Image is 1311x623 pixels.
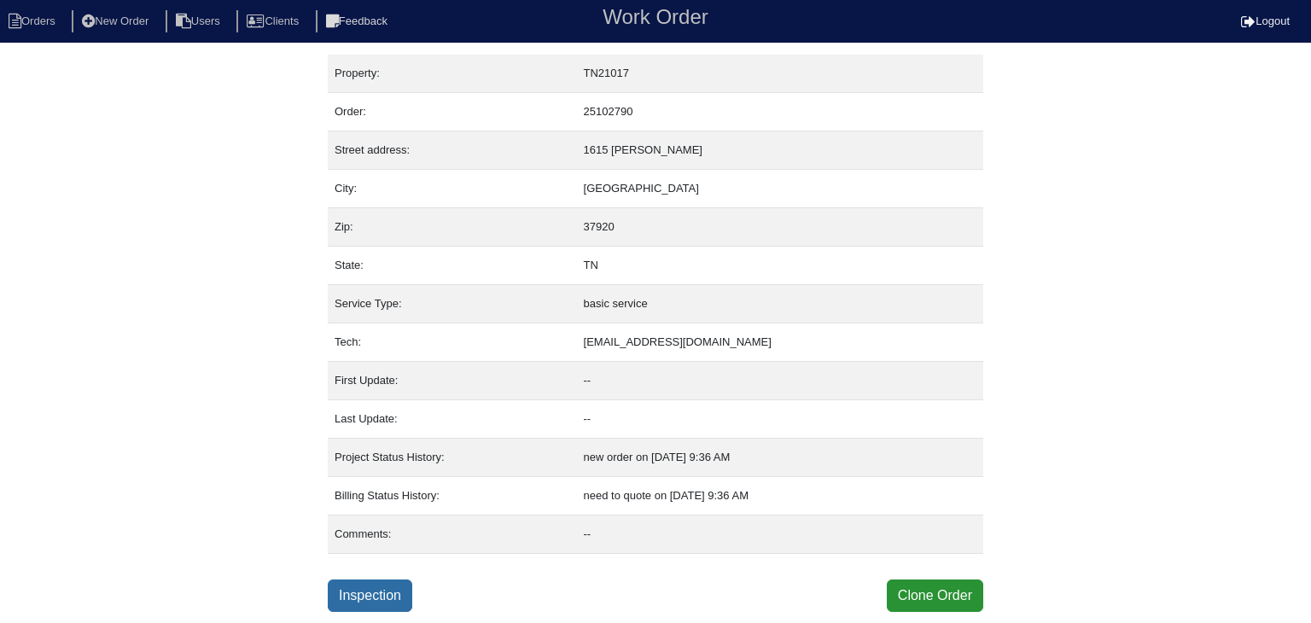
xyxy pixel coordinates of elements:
[577,247,983,285] td: TN
[328,93,577,131] td: Order:
[577,362,983,400] td: --
[577,515,983,554] td: --
[577,285,983,323] td: basic service
[577,55,983,93] td: TN21017
[328,285,577,323] td: Service Type:
[316,10,401,33] li: Feedback
[72,10,162,33] li: New Order
[166,10,234,33] li: Users
[577,323,983,362] td: [EMAIL_ADDRESS][DOMAIN_NAME]
[1241,15,1290,27] a: Logout
[328,362,577,400] td: First Update:
[328,477,577,515] td: Billing Status History:
[584,445,976,469] div: new order on [DATE] 9:36 AM
[577,131,983,170] td: 1615 [PERSON_NAME]
[577,208,983,247] td: 37920
[328,170,577,208] td: City:
[328,515,577,554] td: Comments:
[584,484,976,508] div: need to quote on [DATE] 9:36 AM
[328,131,577,170] td: Street address:
[236,15,312,27] a: Clients
[328,323,577,362] td: Tech:
[887,579,983,612] button: Clone Order
[328,439,577,477] td: Project Status History:
[328,400,577,439] td: Last Update:
[577,170,983,208] td: [GEOGRAPHIC_DATA]
[328,208,577,247] td: Zip:
[577,93,983,131] td: 25102790
[328,55,577,93] td: Property:
[166,15,234,27] a: Users
[577,400,983,439] td: --
[328,579,412,612] a: Inspection
[236,10,312,33] li: Clients
[328,247,577,285] td: State:
[72,15,162,27] a: New Order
